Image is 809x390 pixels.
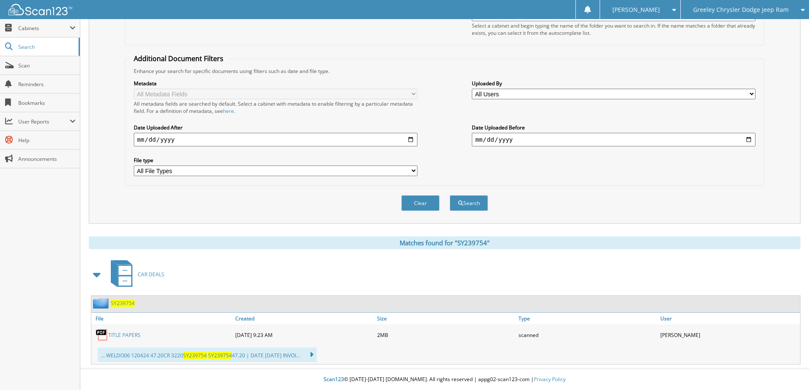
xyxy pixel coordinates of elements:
span: [PERSON_NAME] [612,7,660,12]
span: Bookmarks [18,99,76,107]
legend: Additional Document Filters [130,54,228,63]
span: Cabinets [18,25,70,32]
a: TITLE PAPERS [108,331,141,339]
div: scanned [516,326,658,343]
label: File type [134,157,417,164]
span: SY239754 [208,352,232,359]
span: Scan [18,62,76,69]
div: Enhance your search for specific documents using filters such as date and file type. [130,67,760,75]
a: Size [375,313,517,324]
button: Clear [401,195,440,211]
span: Greeley Chrysler Dodge Jeep Ram [693,7,789,12]
iframe: Chat Widget [767,349,809,390]
a: Created [233,313,375,324]
span: User Reports [18,118,70,125]
div: Matches found for "SY239754" [89,236,801,249]
a: CAR DEALS [106,258,164,291]
span: Reminders [18,81,76,88]
div: Select a cabinet and begin typing the name of the folder you want to search in. If the name match... [472,22,755,36]
input: end [472,133,755,146]
span: Help [18,137,76,144]
a: User [658,313,800,324]
div: All metadata fields are searched by default. Select a cabinet with metadata to enable filtering b... [134,100,417,115]
img: folder2.png [93,298,111,309]
div: 2MB [375,326,517,343]
div: © [DATE]-[DATE] [DOMAIN_NAME]. All rights reserved | appg02-scan123-com | [80,369,809,390]
label: Date Uploaded Before [472,124,755,131]
span: Announcements [18,155,76,163]
span: CAR DEALS [138,271,164,278]
button: Search [450,195,488,211]
span: Search [18,43,74,51]
a: Type [516,313,658,324]
div: [DATE] 9:23 AM [233,326,375,343]
a: Privacy Policy [534,376,566,383]
input: start [134,133,417,146]
label: Uploaded By [472,80,755,87]
label: Date Uploaded After [134,124,417,131]
a: File [91,313,233,324]
span: SY239754 [183,352,207,359]
img: PDF.png [96,328,108,341]
div: [PERSON_NAME] [658,326,800,343]
a: here [223,107,234,115]
a: SY239754 [111,300,135,307]
span: Scan123 [324,376,344,383]
label: Metadata [134,80,417,87]
div: ... WELDO06 120424 47.20CR 3220 47.20 | DATE [DATE] INVOI... [98,348,317,362]
img: scan123-logo-white.svg [8,4,72,15]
